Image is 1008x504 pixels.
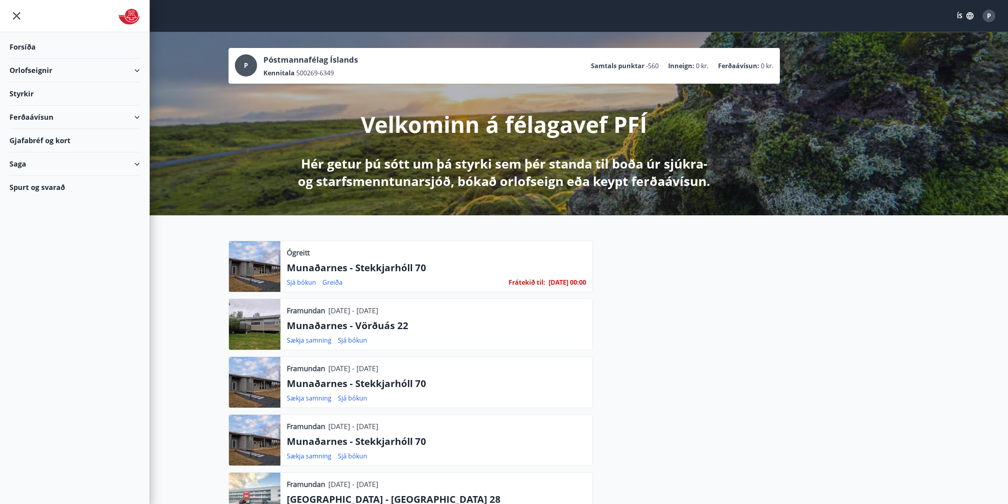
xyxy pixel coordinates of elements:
a: Greiða [322,278,343,287]
div: Ferðaávísun [10,105,140,129]
p: Velkominn á félagavef PFÍ [361,109,647,139]
p: Munaðarnes - Vörðuás 22 [287,319,586,332]
span: [DATE] 00:00 [549,278,586,287]
a: Sjá bókun [287,278,316,287]
div: Saga [10,152,140,176]
div: Forsíða [10,35,140,59]
div: Spurt og svarað [10,176,140,199]
p: Framundan [287,363,325,374]
p: Munaðarnes - Stekkjarhóll 70 [287,261,586,274]
p: Munaðarnes - Stekkjarhóll 70 [287,435,586,448]
p: [DATE] - [DATE] [328,305,378,316]
a: Sækja samning [287,394,332,402]
a: Sækja samning [287,336,332,345]
p: Ferðaávísun : [718,61,759,70]
p: Póstmannafélag Íslands [263,54,358,65]
div: Orlofseignir [10,59,140,82]
span: P [987,11,991,20]
a: Sjá bókun [338,452,367,460]
p: [DATE] - [DATE] [328,421,378,431]
p: Inneign : [668,61,694,70]
p: Framundan [287,421,325,431]
p: Munaðarnes - Stekkjarhóll 70 [287,377,586,390]
a: Sjá bókun [338,336,367,345]
span: 0 kr. [696,61,709,70]
p: Ógreitt [287,247,310,258]
p: [DATE] - [DATE] [328,363,378,374]
img: union_logo [118,9,140,25]
button: P [979,6,998,25]
span: 0 kr. [761,61,774,70]
p: Hér getur þú sótt um þá styrki sem þér standa til boða úr sjúkra- og starfsmenntunarsjóð, bókað o... [295,155,713,190]
p: Samtals punktar [591,61,644,70]
span: -560 [646,61,659,70]
div: Styrkir [10,82,140,105]
a: Sækja samning [287,452,332,460]
a: Sjá bókun [338,394,367,402]
button: menu [10,9,24,23]
p: Kennitala [263,69,295,77]
button: ÍS [953,9,978,23]
div: Gjafabréf og kort [10,129,140,152]
span: P [244,61,248,70]
span: Frátekið til : [509,278,545,287]
span: 500269-6349 [296,69,334,77]
p: Framundan [287,305,325,316]
p: Framundan [287,479,325,489]
p: [DATE] - [DATE] [328,479,378,489]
